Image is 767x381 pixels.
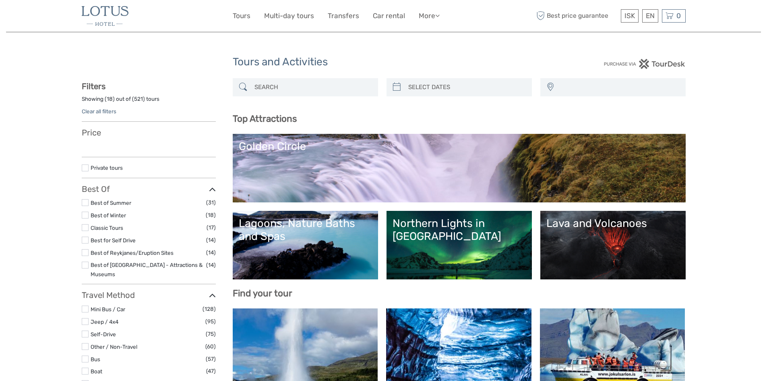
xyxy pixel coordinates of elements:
[233,10,250,22] a: Tours
[91,164,123,171] a: Private tours
[91,212,126,219] a: Best of Winter
[91,237,136,244] a: Best for Self Drive
[233,288,292,299] b: Find your tour
[91,262,203,277] a: Best of [GEOGRAPHIC_DATA] - Attractions & Museums
[239,217,372,243] div: Lagoons, Nature Baths and Spas
[91,319,118,325] a: Jeep / 4x4
[546,217,680,273] a: Lava and Volcanoes
[419,10,440,22] a: More
[205,317,216,326] span: (95)
[91,368,102,375] a: Boat
[206,354,216,364] span: (57)
[107,95,113,103] label: 18
[251,80,374,94] input: SEARCH
[91,344,137,350] a: Other / Non-Travel
[233,56,535,69] h1: Tours and Activities
[206,235,216,245] span: (14)
[535,9,619,23] span: Best price guarantee
[91,356,100,362] a: Bus
[205,342,216,351] span: (60)
[405,80,528,94] input: SELECT DATES
[82,81,105,91] strong: Filters
[91,306,125,312] a: Mini Bus / Car
[393,217,526,243] div: Northern Lights in [GEOGRAPHIC_DATA]
[239,217,372,273] a: Lagoons, Nature Baths and Spas
[82,128,216,137] h3: Price
[373,10,405,22] a: Car rental
[675,12,682,20] span: 0
[206,210,216,220] span: (18)
[82,95,216,108] div: Showing ( ) out of ( ) tours
[82,6,128,26] img: 40-5dc62ba0-bbfb-450f-bd65-f0e2175b1aef_logo_small.jpg
[604,59,685,69] img: PurchaseViaTourDesk.png
[206,366,216,376] span: (47)
[91,250,174,256] a: Best of Reykjanes/Eruption Sites
[233,113,297,124] b: Top Attractions
[91,331,116,337] a: Self-Drive
[393,217,526,273] a: Northern Lights in [GEOGRAPHIC_DATA]
[206,248,216,257] span: (14)
[206,198,216,207] span: (31)
[624,12,635,20] span: ISK
[91,225,123,231] a: Classic Tours
[91,200,131,206] a: Best of Summer
[328,10,359,22] a: Transfers
[134,95,143,103] label: 521
[642,9,658,23] div: EN
[546,217,680,230] div: Lava and Volcanoes
[239,140,680,196] a: Golden Circle
[206,329,216,339] span: (75)
[82,290,216,300] h3: Travel Method
[264,10,314,22] a: Multi-day tours
[82,184,216,194] h3: Best Of
[206,260,216,270] span: (14)
[239,140,680,153] div: Golden Circle
[82,108,116,115] a: Clear all filters
[203,304,216,314] span: (128)
[207,223,216,232] span: (17)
